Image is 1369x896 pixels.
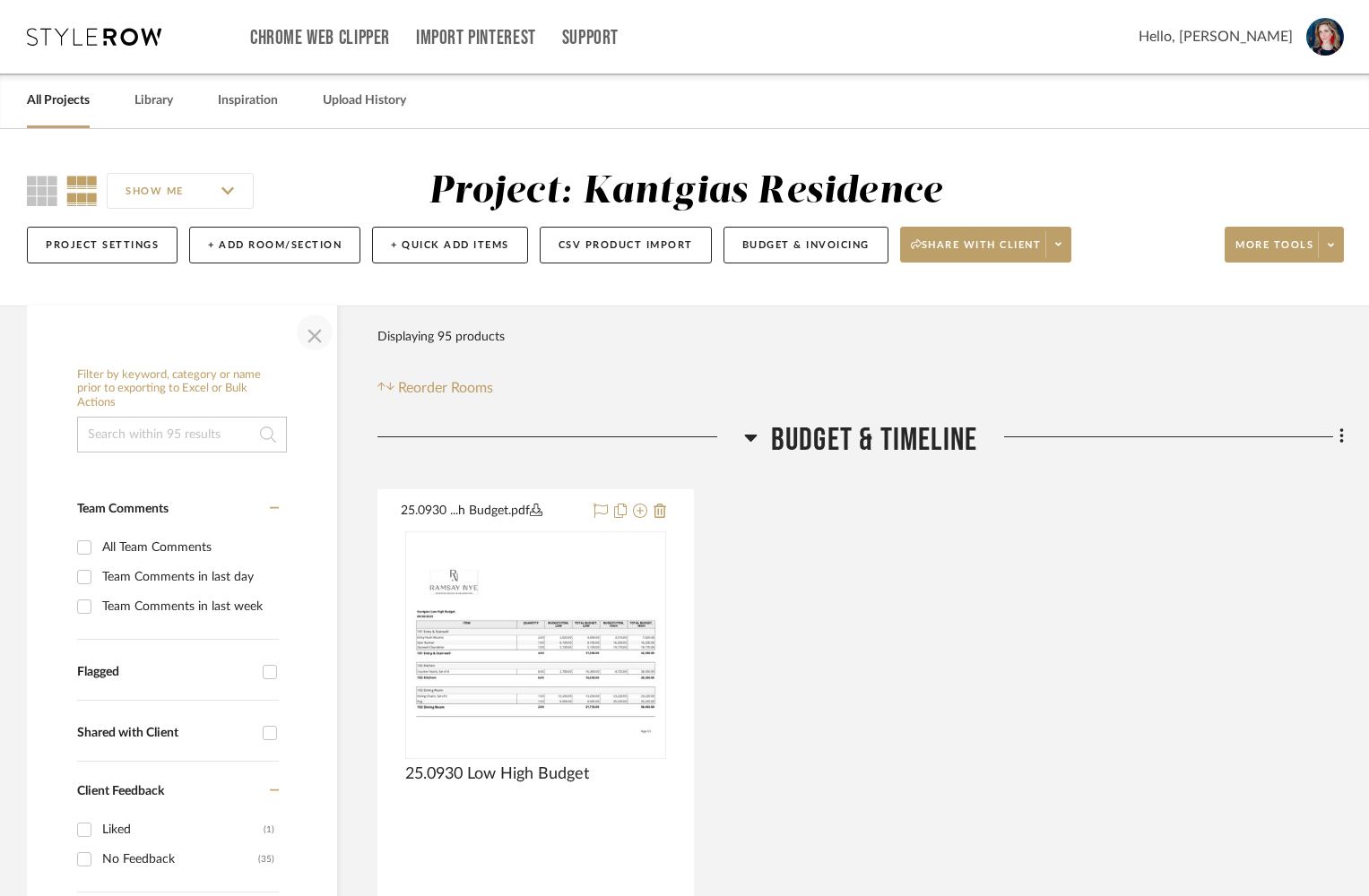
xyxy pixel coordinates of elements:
div: Shared with Client [77,726,254,741]
div: (1) [264,815,274,844]
span: Client Feedback [77,785,164,797]
a: Upload History [323,89,406,113]
div: Flagged [77,665,254,680]
div: All Team Comments [102,533,274,562]
span: Hello, [PERSON_NAME] [1139,26,1293,47]
span: Team Comments [77,503,169,515]
a: Chrome Web Clipper [250,30,390,46]
button: 25.0930 ...h Budget.pdf [401,501,583,522]
div: Liked [102,815,264,844]
a: Inspiration [218,89,278,113]
a: All Projects [27,89,90,113]
button: Reorder Rooms [377,377,493,399]
span: Share with client [911,238,1042,265]
button: + Quick Add Items [372,227,528,263]
a: Library [134,89,173,113]
button: More tools [1225,227,1344,263]
div: Project: Kantgias Residence [429,173,942,211]
a: Import Pinterest [416,30,536,46]
button: Share with client [900,227,1072,263]
span: More tools [1235,238,1313,265]
a: Support [562,30,619,46]
span: Reorder Rooms [398,377,493,399]
img: 25.0930 Low High Budget [407,546,664,744]
span: Budget & Timeline [771,421,977,460]
div: (35) [258,845,274,874]
div: Team Comments in last day [102,563,274,591]
button: Close [297,314,333,350]
button: + Add Room/Section [189,227,360,263]
span: 25.0930 Low High Budget [405,764,589,784]
div: No Feedback [102,845,258,874]
button: CSV Product Import [540,227,712,263]
div: Displaying 95 products [377,319,505,355]
button: Budget & Invoicing [723,227,888,263]
input: Search within 95 results [77,417,287,452]
h6: Filter by keyword, category or name prior to exporting to Excel or Bulk Actions [77,368,287,410]
button: Project Settings [27,227,178,263]
div: Team Comments in last week [102,592,274,621]
img: avatar [1306,18,1344,56]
